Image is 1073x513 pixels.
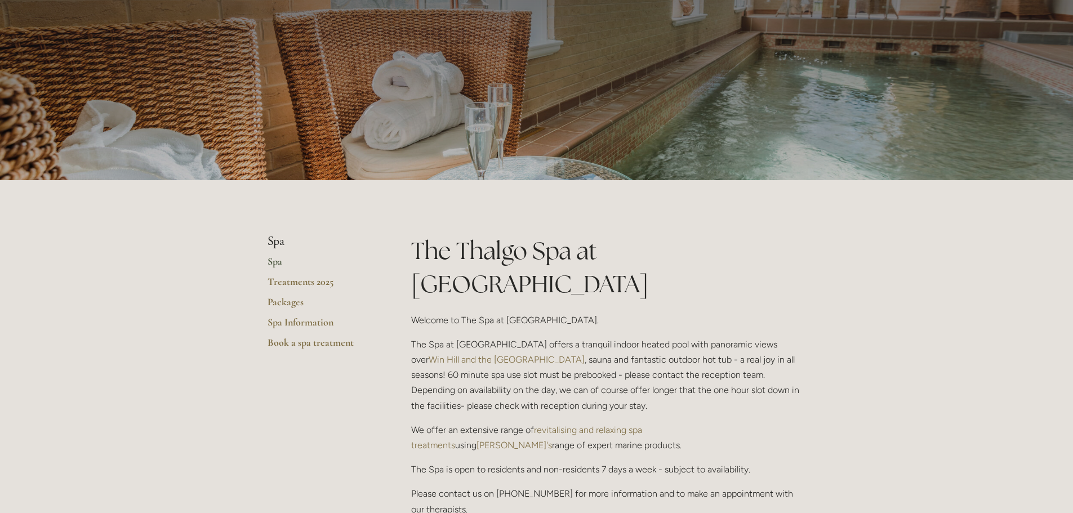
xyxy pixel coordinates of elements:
a: Book a spa treatment [268,336,375,356]
p: Welcome to The Spa at [GEOGRAPHIC_DATA]. [411,313,806,328]
p: The Spa at [GEOGRAPHIC_DATA] offers a tranquil indoor heated pool with panoramic views over , sau... [411,337,806,413]
a: Spa Information [268,316,375,336]
a: Spa [268,255,375,275]
a: [PERSON_NAME]'s [477,440,552,450]
li: Spa [268,234,375,249]
a: Packages [268,296,375,316]
p: The Spa is open to residents and non-residents 7 days a week - subject to availability. [411,462,806,477]
h1: The Thalgo Spa at [GEOGRAPHIC_DATA] [411,234,806,301]
a: Treatments 2025 [268,275,375,296]
a: Win Hill and the [GEOGRAPHIC_DATA] [429,354,585,365]
p: We offer an extensive range of using range of expert marine products. [411,422,806,453]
